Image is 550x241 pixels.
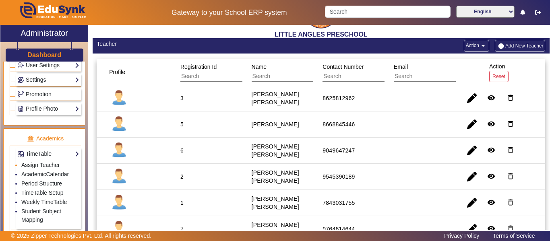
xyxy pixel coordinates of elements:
span: Registration Id [180,64,217,70]
span: Profile [109,69,125,75]
div: Profile [106,65,135,79]
div: 9545390189 [323,173,355,181]
div: Contact Number [320,60,405,84]
input: Search [394,71,466,82]
mat-icon: remove_red_eye [487,146,495,154]
div: 9049647247 [323,146,355,154]
staff-with-status: [PERSON_NAME] [PERSON_NAME] [252,196,299,210]
img: profile.png [109,88,129,108]
img: profile.png [109,167,129,187]
div: Name [249,60,334,84]
input: Search [252,71,324,82]
div: Action [486,59,511,84]
div: 1 [180,199,184,207]
span: Email [394,64,408,70]
div: 2 [180,173,184,181]
img: Branchoperations.png [18,91,24,97]
h3: Dashboard [27,51,61,59]
mat-icon: delete_outline [507,94,515,102]
a: Promotion [17,90,79,99]
img: profile.png [109,114,129,134]
img: academic.png [27,135,34,142]
a: Assign Teacher [21,162,60,168]
a: Dashboard [27,51,62,59]
a: Administrator [0,25,88,42]
mat-icon: delete_outline [507,120,515,128]
a: Student Subject Mapping [21,208,61,223]
mat-icon: remove_red_eye [487,198,495,206]
div: 6 [180,146,184,154]
h2: LITTLE ANGLES PRESCHOOL [93,31,550,38]
h5: Gateway to your School ERP system [142,8,317,17]
mat-icon: delete_outline [507,172,515,180]
mat-icon: delete_outline [507,225,515,233]
div: 5 [180,120,184,128]
div: 8625812962 [323,94,355,102]
img: profile.png [109,140,129,161]
div: Registration Id [178,60,263,84]
button: Action [464,40,489,52]
span: Contact Number [323,64,364,70]
img: profile.png [109,219,129,239]
staff-with-status: [PERSON_NAME] [252,121,299,128]
a: Terms of Service [489,231,539,241]
staff-with-status: [PERSON_NAME] [PERSON_NAME] [252,91,299,105]
input: Search [325,6,450,18]
span: Name [252,64,267,70]
div: Teacher [97,40,317,48]
a: Privacy Policy [440,231,483,241]
staff-with-status: [PERSON_NAME] [PERSON_NAME] [252,169,299,184]
a: Weekly TimeTable [21,199,67,205]
staff-with-status: [PERSON_NAME] [PERSON_NAME] [252,143,299,158]
input: Search [180,71,252,82]
mat-icon: remove_red_eye [487,94,495,102]
div: 8668845446 [323,120,355,128]
a: Period Structure [21,180,62,187]
img: add-new-student.png [497,43,505,49]
img: profile.png [109,193,129,213]
div: Email [391,60,476,84]
button: Reset [489,71,509,82]
div: 9764614644 [323,225,355,233]
mat-icon: remove_red_eye [487,225,495,233]
input: Search [323,71,395,82]
h2: Administrator [21,28,68,38]
mat-icon: arrow_drop_down [479,42,487,50]
div: 7843031755 [323,199,355,207]
a: AcademicCalendar [21,171,69,177]
staff-with-status: [PERSON_NAME] [PERSON_NAME] [252,222,299,236]
mat-icon: delete_outline [507,146,515,154]
p: © 2025 Zipper Technologies Pvt. Ltd. All rights reserved. [11,232,152,240]
span: Promotion [26,91,52,97]
button: Add New Teacher [495,40,546,52]
a: TimeTable Setup [21,190,64,196]
mat-icon: remove_red_eye [487,120,495,128]
mat-icon: remove_red_eye [487,172,495,180]
div: 7 [180,225,184,233]
p: Academics [10,134,81,143]
mat-icon: delete_outline [507,198,515,206]
div: 3 [180,94,184,102]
